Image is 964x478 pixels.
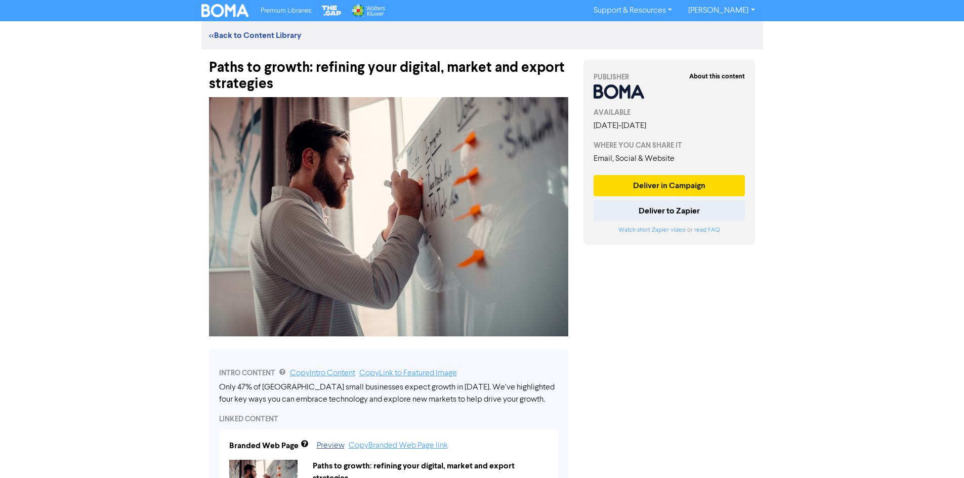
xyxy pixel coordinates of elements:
[229,440,299,452] div: Branded Web Page
[594,107,745,118] div: AVAILABLE
[594,200,745,222] button: Deliver to Zapier
[209,30,301,40] a: <<Back to Content Library
[201,4,249,17] img: BOMA Logo
[219,381,558,406] div: Only 47% of [GEOGRAPHIC_DATA] small businesses expect growth in [DATE]. We’ve highlighted four ke...
[594,120,745,132] div: [DATE] - [DATE]
[689,72,745,80] strong: About this content
[219,367,558,379] div: INTRO CONTENT
[209,50,568,92] div: Paths to growth: refining your digital, market and export strategies
[694,227,720,233] a: read FAQ
[290,369,355,377] a: Copy Intro Content
[618,227,686,233] a: Watch short Zapier video
[585,3,680,19] a: Support & Resources
[320,4,343,17] img: The Gap
[594,72,745,82] div: PUBLISHER
[594,140,745,151] div: WHERE YOU CAN SHARE IT
[913,429,964,478] iframe: Chat Widget
[317,442,345,450] a: Preview
[359,369,457,377] a: Copy Link to Featured Image
[680,3,763,19] a: [PERSON_NAME]
[594,226,745,235] div: or
[594,153,745,165] div: Email, Social & Website
[261,8,312,14] span: Premium Libraries:
[349,442,448,450] a: Copy Branded Web Page link
[219,414,558,424] div: LINKED CONTENT
[351,4,385,17] img: Wolters Kluwer
[594,175,745,196] button: Deliver in Campaign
